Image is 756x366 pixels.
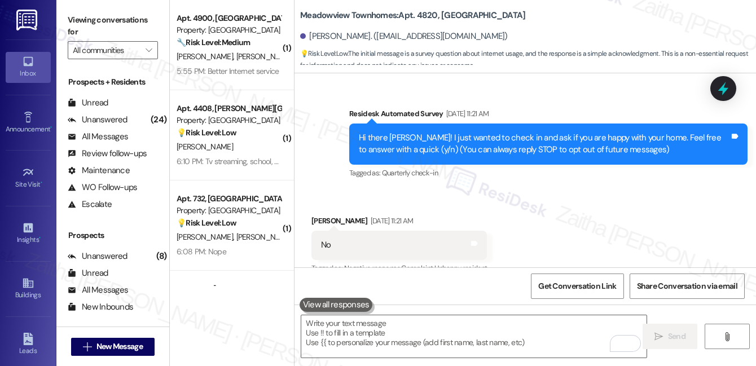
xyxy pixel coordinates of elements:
[177,24,281,36] div: Property: [GEOGRAPHIC_DATA]
[68,301,133,313] div: New Inbounds
[630,274,745,299] button: Share Conversation via email
[723,332,731,341] i: 
[6,163,51,193] a: Site Visit •
[83,342,91,351] i: 
[177,12,281,24] div: Apt. 4900, [GEOGRAPHIC_DATA]
[177,246,226,257] div: 6:08 PM: Nope
[39,234,41,242] span: •
[311,260,487,276] div: Tagged as:
[301,315,647,358] textarea: To enrich screen reader interactions, please activate Accessibility in Grammarly extension settings
[68,148,147,160] div: Review follow-ups
[538,280,616,292] span: Get Conversation Link
[401,263,434,273] span: Complaint ,
[382,168,438,178] span: Quarterly check-in
[177,232,236,242] span: [PERSON_NAME]
[177,205,281,217] div: Property: [GEOGRAPHIC_DATA]
[177,193,281,205] div: Apt. 732, [GEOGRAPHIC_DATA]
[68,97,108,109] div: Unread
[68,182,137,193] div: WO Follow-ups
[6,329,51,360] a: Leads
[177,114,281,126] div: Property: [GEOGRAPHIC_DATA]
[311,215,487,231] div: [PERSON_NAME]
[177,156,309,166] div: 6:10 PM: Tv streaming, school, and family
[177,218,236,228] strong: 💡 Risk Level: Low
[16,10,39,30] img: ResiDesk Logo
[73,41,140,59] input: All communities
[668,330,685,342] span: Send
[68,284,128,296] div: All Messages
[68,11,158,41] label: Viewing conversations for
[443,108,489,120] div: [DATE] 11:21 AM
[68,250,128,262] div: Unanswered
[637,280,737,292] span: Share Conversation via email
[177,127,236,138] strong: 💡 Risk Level: Low
[146,46,152,55] i: 
[531,274,623,299] button: Get Conversation Link
[68,114,128,126] div: Unanswered
[177,283,281,295] div: Apt. 4634, [GEOGRAPHIC_DATA]
[177,66,279,76] div: 5:55 PM: Better Internet service
[300,48,756,72] span: : The initial message is a survey question about internet usage, and the response is a simple ack...
[6,218,51,249] a: Insights •
[56,230,169,241] div: Prospects
[177,103,281,114] div: Apt. 4408, [PERSON_NAME][GEOGRAPHIC_DATA]
[344,263,401,273] span: Negative response ,
[68,131,128,143] div: All Messages
[153,248,169,265] div: (8)
[236,232,293,242] span: [PERSON_NAME]
[68,165,130,177] div: Maintenance
[68,199,112,210] div: Escalate
[177,142,233,152] span: [PERSON_NAME]
[6,274,51,304] a: Buildings
[368,215,414,227] div: [DATE] 11:21 AM
[177,37,250,47] strong: 🔧 Risk Level: Medium
[321,239,331,251] div: No
[177,51,236,61] span: [PERSON_NAME]
[643,324,697,349] button: Send
[359,132,729,156] div: Hi there [PERSON_NAME]! I just wanted to check in and ask if you are happy with your home. Feel f...
[71,338,155,356] button: New Message
[41,179,42,187] span: •
[654,332,663,341] i: 
[300,30,508,42] div: [PERSON_NAME]. ([EMAIL_ADDRESS][DOMAIN_NAME])
[6,52,51,82] a: Inbox
[434,263,487,273] span: Unhappy resident
[68,267,108,279] div: Unread
[300,10,525,21] b: Meadowview Townhomes: Apt. 4820, [GEOGRAPHIC_DATA]
[96,341,143,352] span: New Message
[349,108,748,124] div: Residesk Automated Survey
[56,76,169,88] div: Prospects + Residents
[50,124,52,131] span: •
[236,51,293,61] span: [PERSON_NAME]
[148,111,169,129] div: (24)
[349,165,748,181] div: Tagged as:
[300,49,348,58] strong: 💡 Risk Level: Low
